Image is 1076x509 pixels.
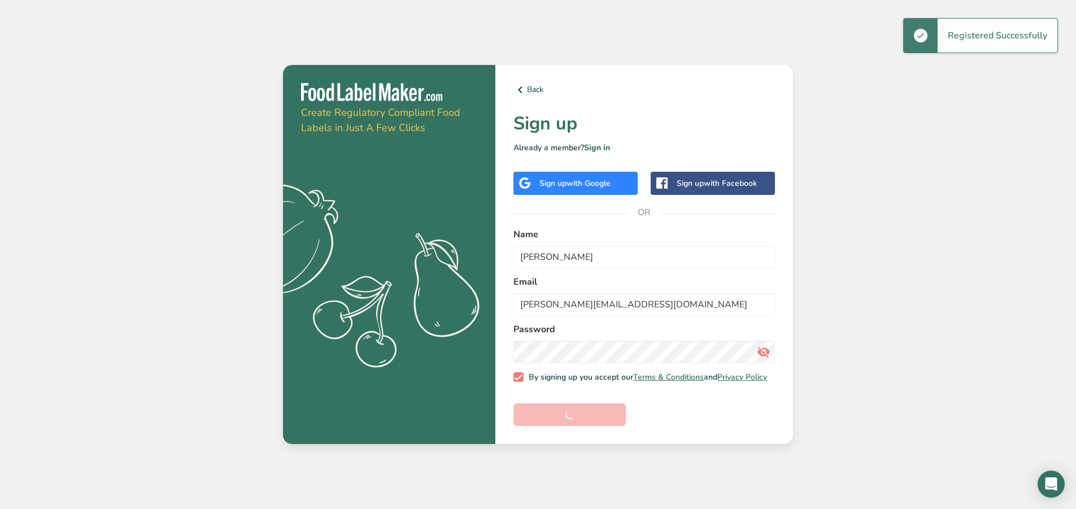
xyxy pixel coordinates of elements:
span: Create Regulatory Compliant Food Labels in Just A Few Clicks [301,106,460,134]
span: OR [628,195,661,229]
input: John Doe [513,246,775,268]
input: email@example.com [513,293,775,316]
a: Back [513,83,775,97]
label: Password [513,323,775,336]
div: Registered Successfully [938,19,1057,53]
div: Open Intercom Messenger [1038,471,1065,498]
label: Email [513,275,775,289]
div: Sign up [539,177,611,189]
p: Already a member? [513,142,775,154]
span: with Facebook [704,178,757,189]
div: Sign up [677,177,757,189]
a: Privacy Policy [717,372,767,382]
label: Name [513,228,775,241]
img: Food Label Maker [301,83,442,102]
a: Terms & Conditions [633,372,704,382]
a: Sign in [584,142,610,153]
h1: Sign up [513,110,775,137]
span: By signing up you accept our and [524,372,768,382]
span: with Google [567,178,611,189]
